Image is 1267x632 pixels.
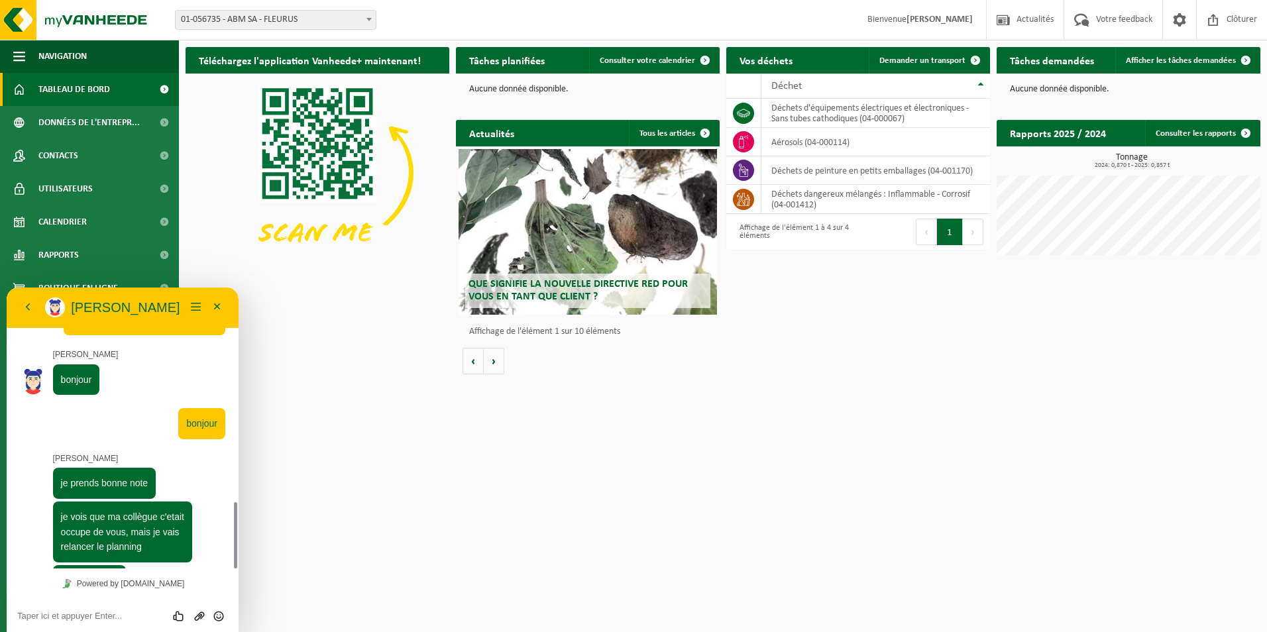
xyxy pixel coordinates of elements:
[771,81,802,91] span: Déchet
[7,288,239,632] iframe: chat widget
[38,73,110,106] span: Tableau de bord
[469,85,706,94] p: Aucune donnée disponible.
[183,322,202,335] button: Envoyer un fichier
[1003,162,1260,169] span: 2024: 0,870 t - 2025: 0,857 t
[761,99,990,128] td: déchets d'équipements électriques et électroniques - Sans tubes cathodiques (04-000067)
[589,47,718,74] a: Consulter votre calendrier
[38,272,118,305] span: Boutique en ligne
[38,172,93,205] span: Utilisateurs
[937,219,963,245] button: 1
[463,348,484,374] button: Vorige
[1145,120,1259,146] a: Consulter les rapports
[997,47,1107,73] h2: Tâches demandées
[175,10,376,30] span: 01-056735 - ABM SA - FLEURUS
[907,15,973,25] strong: [PERSON_NAME]
[869,47,989,74] a: Demander un transport
[459,149,717,315] a: Que signifie la nouvelle directive RED pour vous en tant que client ?
[186,74,449,272] img: Download de VHEPlus App
[468,279,688,302] span: Que signifie la nouvelle directive RED pour vous en tant que client ?
[50,288,182,305] a: Powered by [DOMAIN_NAME]
[56,291,65,301] img: Tawky_16x16.svg
[1003,153,1260,169] h3: Tonnage
[761,156,990,185] td: déchets de peinture en petits emballages (04-001170)
[629,120,718,146] a: Tous les articles
[186,47,434,73] h2: Téléchargez l'application Vanheede+ maintenant!
[456,47,558,73] h2: Tâches planifiées
[38,106,140,139] span: Données de l'entrepr...
[600,56,695,65] span: Consulter votre calendrier
[202,322,221,335] button: Insérer émoticône
[726,47,806,73] h2: Vos déchets
[1010,85,1247,94] p: Aucune donnée disponible.
[879,56,965,65] span: Demander un transport
[456,120,527,146] h2: Actualités
[38,205,87,238] span: Calendrier
[38,139,78,172] span: Contacts
[761,128,990,156] td: aérosols (04-000114)
[38,40,87,73] span: Navigation
[176,11,376,29] span: 01-056735 - ABM SA - FLEURUS
[1126,56,1236,65] span: Afficher les tâches demandées
[163,322,221,335] div: Group of buttons
[997,120,1119,146] h2: Rapports 2025 / 2024
[761,185,990,214] td: déchets dangereux mélangés : Inflammable - Corrosif (04-001412)
[38,238,79,272] span: Rapports
[1115,47,1259,74] a: Afficher les tâches demandées
[916,219,937,245] button: Previous
[963,219,983,245] button: Next
[163,322,184,335] div: Évaluez cette conversation
[469,327,713,337] p: Affichage de l'élément 1 sur 10 éléments
[484,348,504,374] button: Volgende
[733,217,852,246] div: Affichage de l'élément 1 à 4 sur 4 éléments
